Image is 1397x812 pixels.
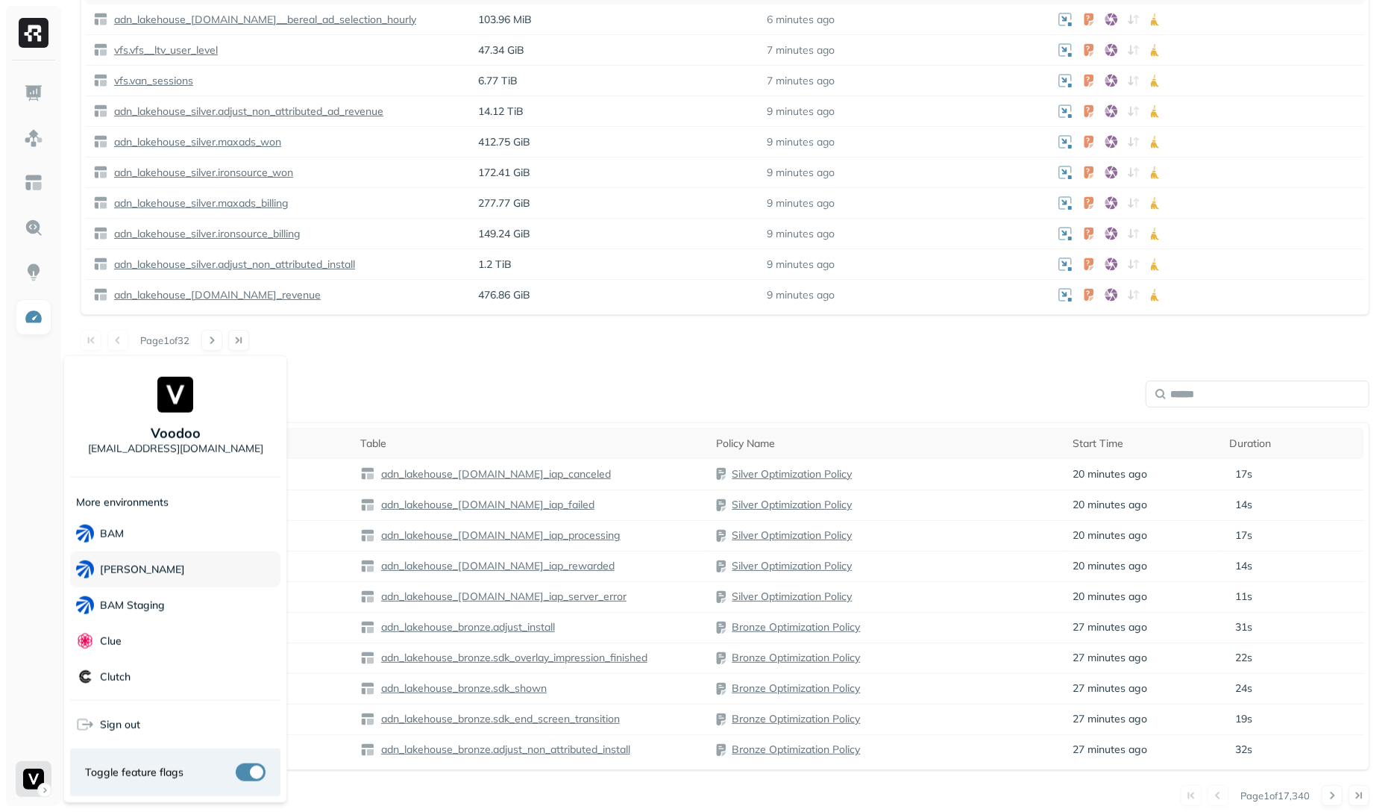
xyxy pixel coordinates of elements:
[76,560,94,578] img: BAM Dev
[100,526,124,540] p: BAM
[100,717,140,731] span: Sign out
[76,496,169,510] p: More environments
[76,525,94,543] img: BAM
[100,598,165,612] p: BAM Staging
[100,562,185,576] p: [PERSON_NAME]
[100,669,131,684] p: Clutch
[100,634,122,648] p: Clue
[88,442,263,456] p: [EMAIL_ADDRESS][DOMAIN_NAME]
[157,377,193,413] img: Voodoo
[76,596,94,614] img: BAM Staging
[76,632,94,650] img: Clue
[85,765,183,779] span: Toggle feature flags
[151,425,201,442] p: Voodoo
[76,668,94,686] img: Clutch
